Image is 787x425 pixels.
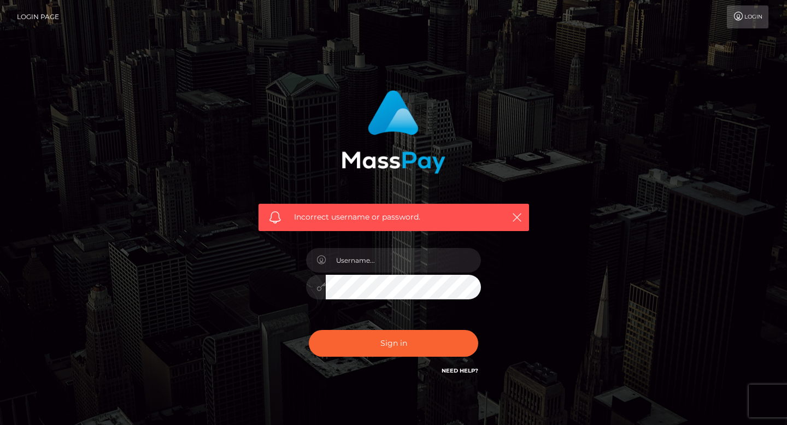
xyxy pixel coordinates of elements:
input: Username... [326,248,481,273]
span: Incorrect username or password. [294,211,494,223]
a: Need Help? [442,367,478,374]
a: Login Page [17,5,59,28]
img: MassPay Login [342,90,445,174]
button: Sign in [309,330,478,357]
a: Login [727,5,768,28]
